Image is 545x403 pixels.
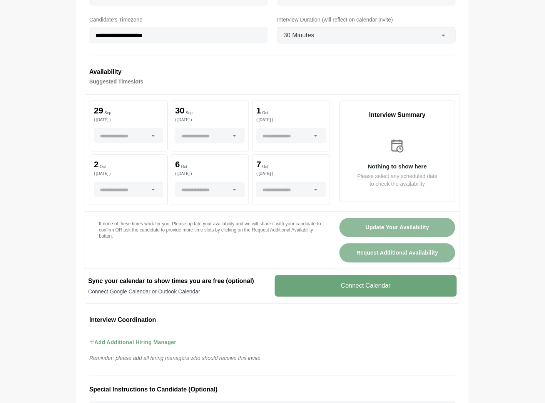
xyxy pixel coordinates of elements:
[89,331,176,354] button: Add Additional Hiring Manager
[390,138,406,154] img: calender
[186,111,193,115] p: Sep
[175,118,245,122] p: ( [DATE] )
[94,172,164,176] p: ( [DATE] )
[89,15,268,24] label: Candidate's Timezone
[340,163,455,169] p: Nothing to show here
[262,165,268,169] p: Oct
[340,172,455,188] p: Please select any scheduled date to check the availability
[94,107,103,115] p: 29
[275,275,457,297] v-button: Connect Calendar
[256,107,261,115] p: 1
[181,165,187,169] p: Oct
[89,315,456,325] h3: Interview Coordination
[339,243,455,263] button: Request Additional Availability
[99,221,321,240] p: If none of these times work for you. Please update your availability and we will share it with yo...
[339,218,455,237] button: Update Your Availability
[94,118,164,122] p: ( [DATE] )
[256,172,326,176] p: ( [DATE] )
[175,107,184,115] p: 30
[175,172,245,176] p: ( [DATE] )
[256,160,261,169] p: 7
[284,30,314,40] span: 30 Minutes
[94,160,99,169] p: 2
[340,110,455,120] p: Interview Summary
[262,111,268,115] p: Oct
[89,67,456,77] h3: Availability
[100,165,106,169] p: Oct
[277,15,456,24] label: Interview Duration (will reflect on calendar invite)
[88,288,270,296] p: Connect Google Calendar or Outlook Calendar
[88,277,270,286] h2: Sync your calendar to show times you are free (optional)
[256,118,326,122] p: ( [DATE] )
[89,385,456,395] h3: Special Instructions to Candidate (Optional)
[175,160,180,169] p: 6
[104,111,111,115] p: Sep
[85,354,460,363] p: Reminder: please add all hiring managers who should receive this invite
[89,77,456,86] h4: Suggested Timeslots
